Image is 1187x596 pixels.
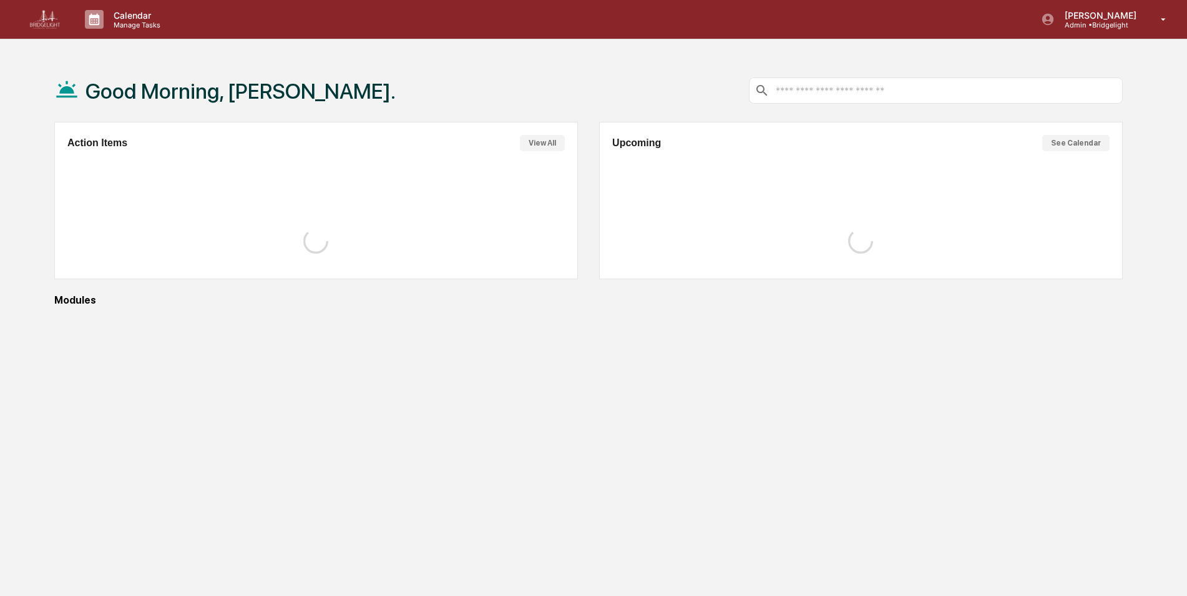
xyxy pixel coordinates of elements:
img: logo [30,10,60,29]
p: Admin • Bridgelight [1055,21,1143,29]
p: Calendar [104,10,167,21]
p: Manage Tasks [104,21,167,29]
button: See Calendar [1042,135,1110,151]
h2: Upcoming [612,137,661,149]
h2: Action Items [67,137,127,149]
div: Modules [54,294,1123,306]
h1: Good Morning, [PERSON_NAME]. [85,79,396,104]
button: View All [520,135,565,151]
p: [PERSON_NAME] [1055,10,1143,21]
